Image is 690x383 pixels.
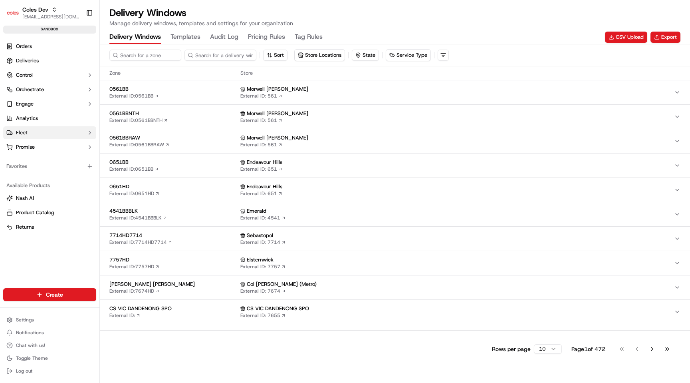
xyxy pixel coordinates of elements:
[247,305,309,312] span: CS VIC DANDENONG SPO
[100,105,690,129] button: 0561BBNTHExternal ID:0561BBNTH Morwell [PERSON_NAME]External ID: 561
[240,239,286,245] a: External ID: 7714
[6,6,19,19] img: Coles Dev
[109,312,141,319] a: External ID:
[3,288,96,301] button: Create
[109,183,237,190] span: 0651HD
[109,305,237,312] span: CS VIC DANDENONG SPO
[16,195,34,202] span: Nash AI
[22,6,48,14] button: Coles Dev
[16,209,54,216] span: Product Catalog
[3,69,96,82] button: Control
[3,221,96,233] button: Returns
[247,110,308,117] span: Morwell [PERSON_NAME]
[247,159,282,166] span: Endeavour Hills
[8,32,145,45] p: Welcome 👋
[3,3,83,22] button: Coles DevColes Dev[EMAIL_ADDRESS][DOMAIN_NAME]
[240,215,286,221] a: External ID: 4541
[109,256,237,263] span: 7757HD
[100,202,690,226] button: 4541BBBLKExternal ID:4541BBBLK EmeraldExternal ID: 4541
[3,126,96,139] button: Fleet
[100,129,690,153] button: 0561BBRAWExternal ID:0561BBRAW Morwell [PERSON_NAME]External ID: 561
[109,288,160,294] a: External ID:7674HD
[22,14,79,20] button: [EMAIL_ADDRESS][DOMAIN_NAME]
[247,183,282,190] span: Endeavour Hills
[294,49,345,61] button: Store Locations
[3,54,96,67] a: Deliveries
[16,144,35,151] span: Promise
[247,134,308,142] span: Morwell [PERSON_NAME]
[3,141,96,154] button: Promise
[16,329,44,336] span: Notifications
[3,353,96,364] button: Toggle Theme
[100,300,690,324] button: CS VIC DANDENONG SPOExternal ID: CS VIC DANDENONG SPOExternal ID: 7655
[21,52,144,60] input: Got a question? Start typing here...
[109,239,172,245] a: External ID:7714HD7714
[3,206,96,219] button: Product Catalog
[240,288,286,294] a: External ID: 7674
[109,281,237,288] span: [PERSON_NAME] [PERSON_NAME]
[109,159,237,166] span: 0651BB
[571,345,605,353] div: Page 1 of 472
[3,192,96,205] button: Nash AI
[79,136,97,142] span: Pylon
[16,317,34,323] span: Settings
[247,281,317,288] span: Col [PERSON_NAME] (Metro)
[75,116,128,124] span: API Documentation
[109,117,168,124] a: External ID:0561BBNTH
[109,166,159,172] a: External ID:0651BB
[240,312,286,319] a: External ID: 7655
[109,215,167,221] a: External ID:4541BBBLK
[240,166,283,172] a: External ID: 651
[109,263,160,270] a: External ID:7757HD
[3,160,96,173] div: Favorites
[240,263,286,270] a: External ID: 7757
[352,50,379,61] button: State
[3,26,96,34] div: sandbox
[8,76,22,91] img: 1736555255976-a54dd68f-1ca7-489b-9aae-adbdc363a1c4
[240,117,283,124] a: External ID: 561
[109,93,159,99] a: External ID:0561BB
[27,76,131,84] div: Start new chat
[171,30,200,44] button: Templates
[100,178,690,202] button: 0651HDExternal ID:0651HD Endeavour HillsExternal ID: 651
[16,368,32,374] span: Log out
[184,50,256,61] input: Search for a delivery window
[109,86,237,93] span: 0561BB
[109,70,237,77] span: Zone
[240,70,680,77] span: Store
[295,50,345,61] button: Store Locations
[3,40,96,53] a: Orders
[16,115,38,122] span: Analytics
[492,345,531,353] p: Rows per page
[650,32,680,43] button: Export
[100,227,690,251] button: 7714HD7714External ID:7714HD7714 SebastopolExternal ID: 7714
[3,83,96,96] button: Orchestrate
[3,98,96,110] button: Engage
[109,6,293,19] h1: Delivery Windows
[8,8,24,24] img: Nash
[3,365,96,377] button: Log out
[100,80,690,104] button: 0561BBExternal ID:0561BB Morwell [PERSON_NAME]External ID: 561
[16,43,32,50] span: Orders
[16,57,39,64] span: Deliveries
[109,232,237,239] span: 7714HD7714
[27,84,101,91] div: We're available if you need us!
[64,113,131,127] a: 💻API Documentation
[210,30,238,44] button: Audit Log
[3,327,96,338] button: Notifications
[240,93,283,99] a: External ID: 561
[247,232,273,239] span: Sebastopol
[6,223,93,231] a: Returns
[8,117,14,123] div: 📗
[16,129,28,136] span: Fleet
[5,113,64,127] a: 📗Knowledge Base
[3,112,96,125] a: Analytics
[16,116,61,124] span: Knowledge Base
[605,32,647,43] button: CSV Upload
[240,190,283,197] a: External ID: 651
[109,190,160,197] a: External ID:0651HD
[16,342,45,349] span: Chat with us!
[109,134,237,142] span: 0561BBRAW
